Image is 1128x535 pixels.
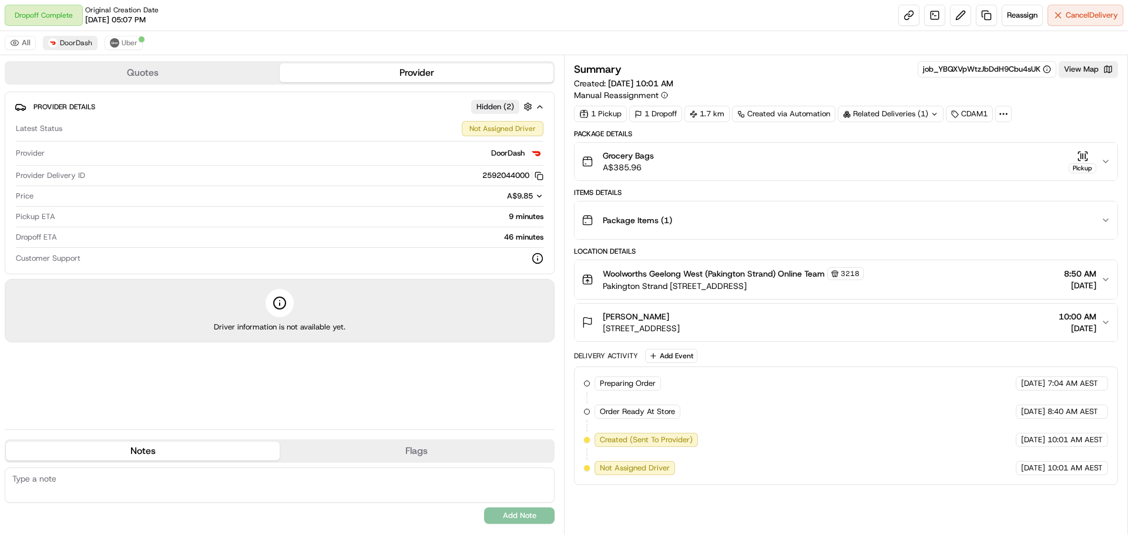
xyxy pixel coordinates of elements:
span: 7:04 AM AEST [1048,378,1098,389]
span: Pickup ETA [16,211,55,222]
button: Uber [105,36,143,50]
span: Dropoff ETA [16,232,57,243]
button: Flags [280,442,553,460]
span: 10:01 AM AEST [1048,463,1103,473]
span: A$385.96 [603,161,654,173]
span: Package Items ( 1 ) [603,214,672,226]
span: [DATE] [1021,463,1045,473]
img: doordash_logo_v2.png [48,38,58,48]
span: [DATE] 05:07 PM [85,15,146,25]
span: [DATE] 10:01 AM [608,78,673,89]
span: [DATE] [1064,280,1096,291]
span: Original Creation Date [85,5,159,15]
span: Driver information is not available yet. [214,322,345,332]
span: Pakington Strand [STREET_ADDRESS] [603,280,864,292]
button: Hidden (2) [471,99,535,114]
button: View Map [1059,61,1118,78]
div: Pickup [1069,163,1096,173]
span: Hidden ( 2 ) [476,102,514,112]
img: uber-new-logo.jpeg [110,38,119,48]
span: DoorDash [60,38,92,48]
button: All [5,36,36,50]
span: DoorDash [491,148,525,159]
button: Grocery BagsA$385.96Pickup [575,143,1117,180]
span: A$9.85 [507,191,533,201]
span: Not Assigned Driver [600,463,670,473]
button: [PERSON_NAME][STREET_ADDRESS]10:00 AM[DATE] [575,304,1117,341]
span: [DATE] [1021,435,1045,445]
button: CancelDelivery [1048,5,1123,26]
span: Price [16,191,33,201]
span: [DATE] [1059,322,1096,334]
div: Delivery Activity [574,351,638,361]
span: Cancel Delivery [1066,10,1118,21]
span: 3218 [841,269,860,278]
div: 9 minutes [60,211,543,222]
div: 1 Dropoff [629,106,682,122]
span: Grocery Bags [603,150,654,161]
span: [DATE] [1021,406,1045,417]
div: Package Details [574,129,1118,139]
span: Provider Delivery ID [16,170,85,181]
h3: Summary [574,64,622,75]
span: Uber [122,38,137,48]
span: Customer Support [16,253,80,264]
button: A$9.85 [440,191,543,201]
span: [DATE] [1021,378,1045,389]
div: Items Details [574,188,1118,197]
button: Provider DetailsHidden (2) [15,97,545,116]
button: 2592044000 [482,170,543,181]
div: 1 Pickup [574,106,627,122]
div: Related Deliveries (1) [838,106,944,122]
span: Latest Status [16,123,62,134]
span: Created: [574,78,673,89]
span: 10:01 AM AEST [1048,435,1103,445]
a: Created via Automation [732,106,835,122]
button: Woolworths Geelong West (Pakington Strand) Online Team3218Pakington Strand [STREET_ADDRESS]8:50 A... [575,260,1117,299]
button: Manual Reassignment [574,89,668,101]
span: [STREET_ADDRESS] [603,322,680,334]
span: [PERSON_NAME] [603,311,669,322]
div: Location Details [574,247,1118,256]
img: doordash_logo_v2.png [529,146,543,160]
button: Quotes [6,63,280,82]
span: Order Ready At Store [600,406,675,417]
button: Reassign [1002,5,1043,26]
span: Reassign [1007,10,1038,21]
span: Created (Sent To Provider) [600,435,693,445]
div: CDAM1 [946,106,993,122]
div: 1.7 km [684,106,730,122]
span: 10:00 AM [1059,311,1096,322]
button: DoorDash [43,36,98,50]
span: Provider Details [33,102,95,112]
button: Package Items (1) [575,201,1117,239]
button: Notes [6,442,280,460]
button: Pickup [1069,150,1096,173]
span: Manual Reassignment [574,89,659,101]
button: job_YBQXVpWtzJbDdH9Cbu4sUK [923,64,1051,75]
span: Preparing Order [600,378,656,389]
span: 8:40 AM AEST [1048,406,1098,417]
div: 46 minutes [62,232,543,243]
button: Provider [280,63,553,82]
span: 8:50 AM [1064,268,1096,280]
span: Provider [16,148,45,159]
button: Add Event [645,349,697,363]
span: Woolworths Geelong West (Pakington Strand) Online Team [603,268,825,280]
